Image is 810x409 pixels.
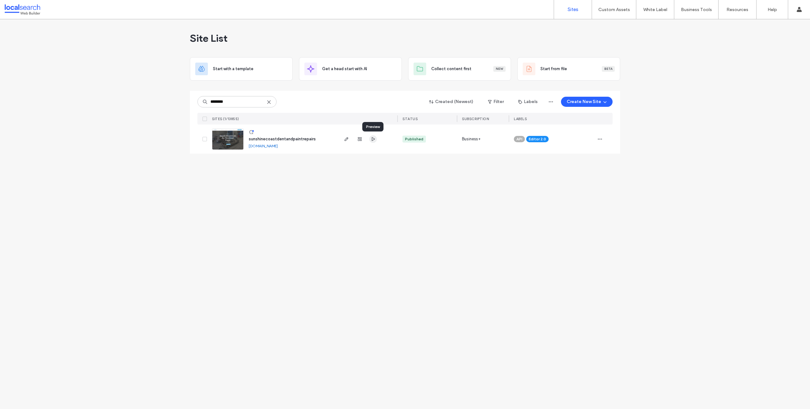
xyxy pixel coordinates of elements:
[362,122,383,131] div: Preview
[514,117,527,121] span: LABELS
[517,57,620,81] div: Start from fileBeta
[249,137,316,141] a: sunshinecoastdentandpaintrepairs
[462,117,489,121] span: Subscription
[190,57,293,81] div: Start with a template
[405,136,423,142] div: Published
[322,66,367,72] span: Get a head start with AI
[540,66,567,72] span: Start from file
[529,136,546,142] span: Editor 2.0
[249,143,278,148] a: [DOMAIN_NAME]
[431,66,471,72] span: Collect content first
[513,97,543,107] button: Labels
[212,117,239,121] span: SITES (1/13855)
[424,97,479,107] button: Created (Newest)
[643,7,667,12] label: White Label
[516,136,522,142] span: API
[213,66,253,72] span: Start with a template
[15,4,28,10] span: Help
[602,66,615,72] div: Beta
[462,136,481,142] span: Business+
[726,7,748,12] label: Resources
[681,7,712,12] label: Business Tools
[408,57,511,81] div: Collect content firstNew
[561,97,613,107] button: Create New Site
[768,7,777,12] label: Help
[482,97,510,107] button: Filter
[402,117,418,121] span: STATUS
[190,32,227,45] span: Site List
[598,7,630,12] label: Custom Assets
[299,57,402,81] div: Get a head start with AI
[493,66,506,72] div: New
[568,7,578,12] label: Sites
